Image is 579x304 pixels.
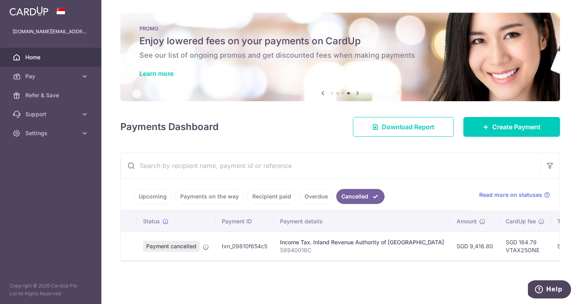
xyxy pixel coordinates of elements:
span: Payment cancelled [143,241,200,252]
p: S8940016C [280,246,444,254]
span: Pay [25,72,78,80]
th: Payment ID [215,211,274,232]
a: Read more on statuses [479,191,550,199]
span: Amount [457,217,477,225]
span: Create Payment [492,122,541,132]
h6: See our list of ongoing promos and get discounted fees when making payments [139,51,541,60]
span: Refer & Save [25,91,78,99]
div: Income Tax. Inland Revenue Authority of [GEOGRAPHIC_DATA] [280,238,444,246]
a: Download Report [353,117,454,137]
td: SGD 9,416.80 [450,232,499,261]
td: SGD 164.79 VTAX25ONE [499,232,551,261]
input: Search by recipient name, payment id or reference [121,153,541,178]
a: Recipient paid [247,189,296,204]
h5: Enjoy lowered fees on your payments on CardUp [139,35,541,47]
span: Status [143,217,160,225]
iframe: Opens a widget where you can find more information [528,280,571,300]
img: CardUp [10,6,48,16]
span: Support [25,110,78,118]
p: [DOMAIN_NAME][EMAIL_ADDRESS][DOMAIN_NAME] [13,28,89,36]
h4: Payments Dashboard [120,120,219,134]
img: Latest Promos banner [120,13,560,101]
span: Home [25,53,78,61]
a: Overdue [299,189,333,204]
span: Read more on statuses [479,191,542,199]
span: Settings [25,129,78,137]
a: Cancelled [336,189,385,204]
th: Payment details [274,211,450,232]
td: txn_09810f654c5 [215,232,274,261]
a: Create Payment [463,117,560,137]
a: Learn more [139,70,173,77]
a: Payments on the way [175,189,244,204]
p: PROMO [139,25,541,32]
span: Download Report [382,122,434,132]
a: Upcoming [133,189,172,204]
span: CardUp fee [506,217,536,225]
